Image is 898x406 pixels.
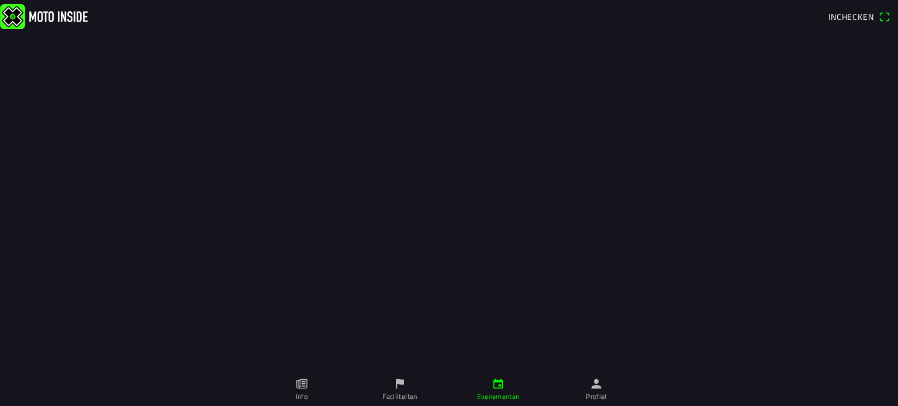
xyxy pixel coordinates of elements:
[590,377,603,390] ion-icon: person
[492,377,505,390] ion-icon: calendar
[477,391,520,402] ion-label: Evenementen
[828,11,874,23] span: Inchecken
[382,391,417,402] ion-label: Faciliteiten
[296,391,308,402] ion-label: Info
[586,391,607,402] ion-label: Profiel
[393,377,406,390] ion-icon: flag
[295,377,308,390] ion-icon: paper
[823,6,896,26] a: Incheckenqr scanner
